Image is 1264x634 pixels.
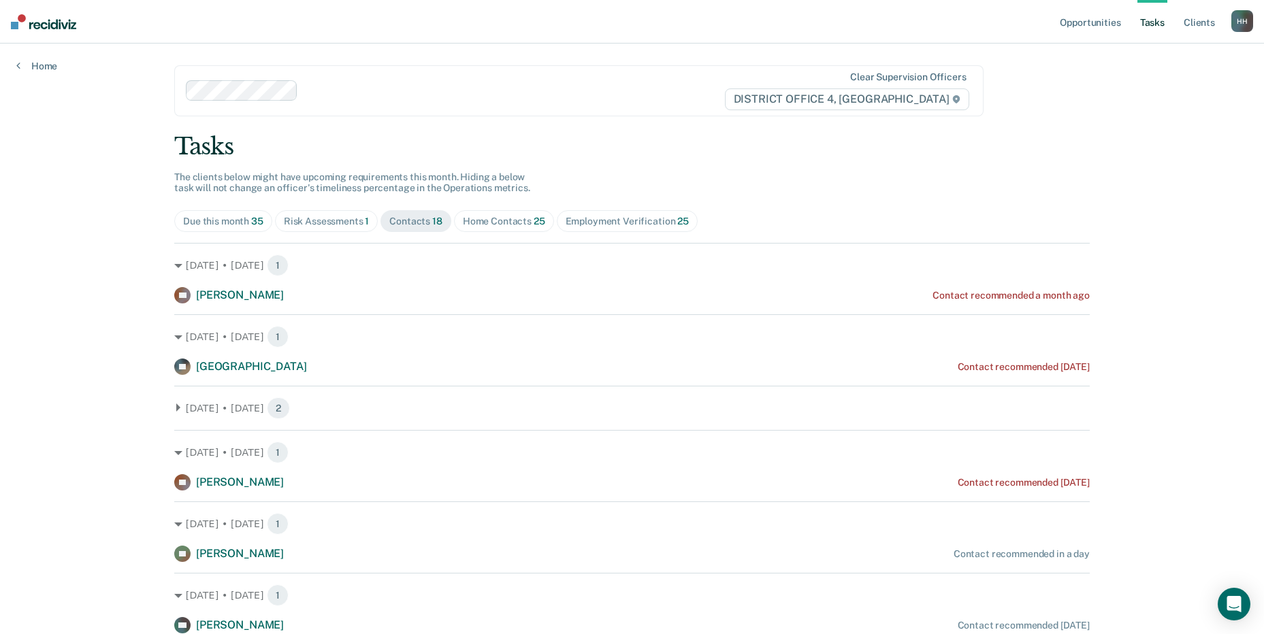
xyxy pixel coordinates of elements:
[196,360,306,373] span: [GEOGRAPHIC_DATA]
[267,254,289,276] span: 1
[196,618,284,631] span: [PERSON_NAME]
[958,620,1090,631] div: Contact recommended [DATE]
[725,88,969,110] span: DISTRICT OFFICE 4, [GEOGRAPHIC_DATA]
[174,513,1090,535] div: [DATE] • [DATE] 1
[16,60,57,72] a: Home
[267,326,289,348] span: 1
[566,216,689,227] div: Employment Verification
[174,326,1090,348] div: [DATE] • [DATE] 1
[933,290,1090,301] div: Contact recommended a month ago
[534,216,545,227] span: 25
[284,216,370,227] div: Risk Assessments
[677,216,689,227] span: 25
[267,584,289,606] span: 1
[850,71,966,83] div: Clear supervision officers
[174,441,1090,463] div: [DATE] • [DATE] 1
[174,171,530,194] span: The clients below might have upcoming requirements this month. Hiding a below task will not chang...
[1218,588,1250,620] div: Open Intercom Messenger
[267,397,290,419] span: 2
[267,441,289,463] span: 1
[954,548,1090,560] div: Contact recommended in a day
[1231,10,1253,32] button: HH
[432,216,442,227] span: 18
[958,477,1090,488] div: Contact recommended [DATE]
[174,254,1090,276] div: [DATE] • [DATE] 1
[251,216,263,227] span: 35
[183,216,263,227] div: Due this month
[958,361,1090,373] div: Contact recommended [DATE]
[196,475,284,488] span: [PERSON_NAME]
[463,216,545,227] div: Home Contacts
[174,397,1090,419] div: [DATE] • [DATE] 2
[267,513,289,535] span: 1
[174,584,1090,606] div: [DATE] • [DATE] 1
[174,133,1090,161] div: Tasks
[11,14,76,29] img: Recidiviz
[365,216,369,227] span: 1
[196,288,284,301] span: [PERSON_NAME]
[1231,10,1253,32] div: H H
[196,547,284,560] span: [PERSON_NAME]
[389,216,442,227] div: Contacts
